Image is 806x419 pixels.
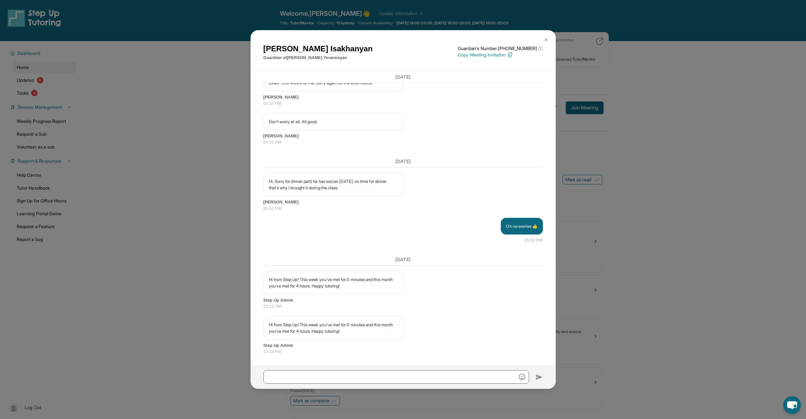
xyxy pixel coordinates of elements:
span: 05:51 PM [263,205,543,212]
span: [PERSON_NAME] [263,199,543,205]
p: Oh no worries 👍 [506,223,537,229]
span: 05:52 PM [525,237,543,244]
h3: [DATE] [263,74,543,80]
span: Step Up Admin [263,297,543,304]
span: [PERSON_NAME] [263,94,543,100]
img: Send icon [536,373,543,381]
img: Emoji [519,374,525,380]
span: 07:37 PM [263,139,543,146]
h1: [PERSON_NAME] Isakhanyan [263,43,373,55]
span: 07:37 PM [263,100,543,107]
span: [PERSON_NAME] [263,133,543,139]
h3: [DATE] [263,256,543,263]
span: 12:12 PM [263,348,543,355]
img: Close Icon [544,37,549,42]
span: Step Up Admin [263,342,543,349]
button: chat-button [783,396,801,414]
p: Don't worry at all. All good. [269,118,398,125]
p: Hi from Step Up! This week you’ve met for 0 minutes and this month you’ve met for 4 hours. Happy ... [269,321,398,334]
h3: [DATE] [263,158,543,165]
img: Copy Icon [507,52,513,58]
span: 12:12 PM [263,303,543,310]
p: Guardian of [PERSON_NAME] Yeranosyan [263,55,373,61]
p: Guardian's Number: [PHONE_NUMBER] [458,45,543,52]
p: Hi from Step Up! This week you’ve met for 0 minutes and this month you’ve met for 4 hours. Happy ... [269,276,398,289]
span: ⓘ [538,45,543,52]
p: Copy Meeting Invitation [458,52,543,58]
p: Hi. Sorry for dinner part) he has soccer [DATE], no time for dinner that's why I brought it durin... [269,178,398,191]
